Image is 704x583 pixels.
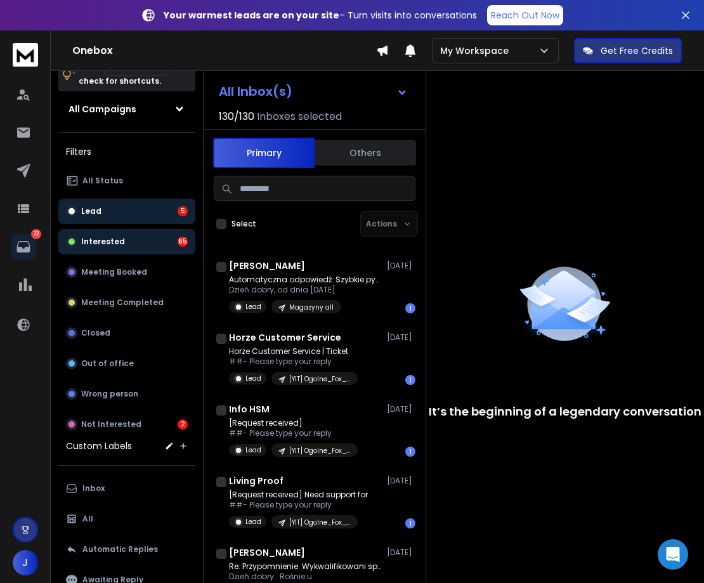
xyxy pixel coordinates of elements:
[601,44,673,57] p: Get Free Credits
[229,500,368,510] p: ##- Please type your reply
[178,237,188,247] div: 65
[58,229,195,254] button: Interested65
[72,43,376,58] h1: Onebox
[245,517,261,527] p: Lead
[405,375,415,385] div: 1
[231,219,256,229] label: Select
[58,320,195,346] button: Closed
[164,9,477,22] p: – Turn visits into conversations
[229,275,381,285] p: Automatyczna odpowiedź: Szybkie pytanie o
[11,234,36,259] a: 72
[229,418,358,428] p: [Request received]
[58,290,195,315] button: Meeting Completed
[164,9,339,22] strong: Your warmest leads are on your site
[574,38,682,63] button: Get Free Credits
[405,518,415,528] div: 1
[289,374,350,384] p: [YIT] Ogolne_Fox_salesforce
[405,447,415,457] div: 1
[79,62,181,88] p: Press to check for shortcuts.
[58,259,195,285] button: Meeting Booked
[13,43,38,67] img: logo
[82,544,158,554] p: Automatic Replies
[387,332,415,343] p: [DATE]
[81,267,147,277] p: Meeting Booked
[429,403,701,421] p: It’s the beginning of a legendary conversation
[58,143,195,160] h3: Filters
[81,389,138,399] p: Wrong person
[68,103,136,115] h1: All Campaigns
[178,206,188,216] div: 5
[257,109,342,124] h3: Inboxes selected
[219,109,254,124] span: 130 / 130
[13,550,38,575] button: J
[58,537,195,562] button: Automatic Replies
[229,331,341,344] h1: Horze Customer Service
[245,302,261,311] p: Lead
[289,518,350,527] p: [YIT] Ogolne_Fox_salesforce
[245,445,261,455] p: Lead
[405,303,415,313] div: 1
[229,490,368,500] p: [Request received] Need support for
[213,138,315,168] button: Primary
[289,446,350,455] p: [YIT] Ogolne_Fox_salesforce
[209,79,418,104] button: All Inbox(s)
[82,176,123,186] p: All Status
[245,374,261,383] p: Lead
[289,303,334,312] p: Magazyny all
[491,9,559,22] p: Reach Out Now
[58,412,195,437] button: Not Interested2
[229,428,358,438] p: ##- Please type your reply
[219,85,292,98] h1: All Inbox(s)
[58,168,195,193] button: All Status
[229,475,284,487] h1: Living Proof
[229,561,381,572] p: Re: Przypomnienie: Wykwalifikowani spawacze i
[229,403,270,416] h1: Info HSM
[82,483,105,494] p: Inbox
[81,358,134,369] p: Out of office
[58,381,195,407] button: Wrong person
[58,96,195,122] button: All Campaigns
[229,346,358,357] p: Horze Customer Service | Ticket
[178,419,188,429] div: 2
[81,206,101,216] p: Lead
[229,357,358,367] p: ##- Please type your reply
[440,44,514,57] p: My Workspace
[658,539,688,570] div: Open Intercom Messenger
[229,285,381,295] p: Dzień dobry, od dnia [DATE]
[58,476,195,501] button: Inbox
[81,328,110,338] p: Closed
[81,419,141,429] p: Not Interested
[387,476,415,486] p: [DATE]
[315,139,416,167] button: Others
[387,404,415,414] p: [DATE]
[487,5,563,25] a: Reach Out Now
[58,199,195,224] button: Lead5
[81,237,125,247] p: Interested
[229,546,305,559] h1: [PERSON_NAME]
[387,547,415,558] p: [DATE]
[31,229,41,239] p: 72
[82,514,93,524] p: All
[387,261,415,271] p: [DATE]
[229,572,381,582] p: Dzień dobry . Rośnie u
[81,298,164,308] p: Meeting Completed
[58,506,195,532] button: All
[229,259,305,272] h1: [PERSON_NAME]
[58,351,195,376] button: Out of office
[66,440,132,452] h3: Custom Labels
